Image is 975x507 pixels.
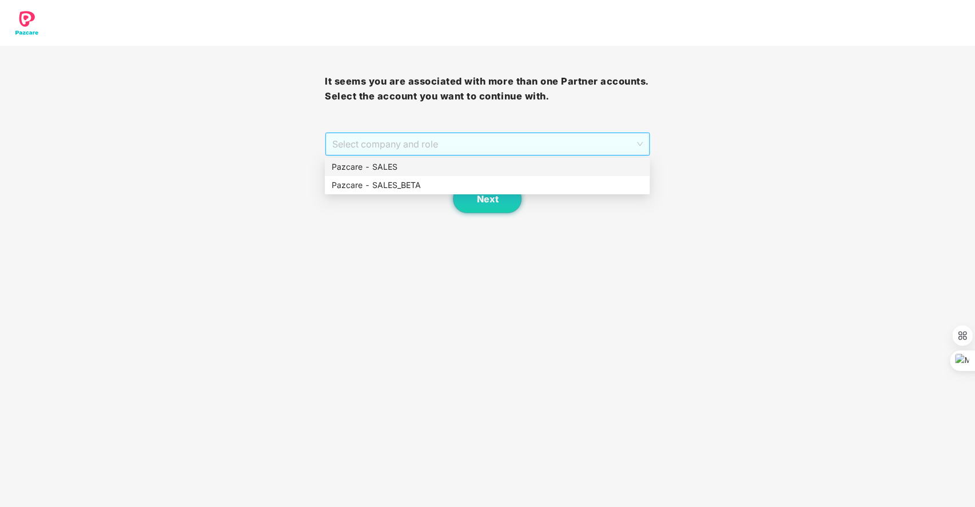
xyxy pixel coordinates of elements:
div: Pazcare - SALES_BETA [325,176,650,194]
div: Pazcare - SALES [332,161,643,173]
span: Select company and role [332,133,642,155]
div: Pazcare - SALES_BETA [332,179,643,191]
div: Pazcare - SALES [325,158,650,176]
h3: It seems you are associated with more than one Partner accounts. Select the account you want to c... [325,74,650,103]
button: Next [453,185,522,213]
span: Next [476,194,498,205]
